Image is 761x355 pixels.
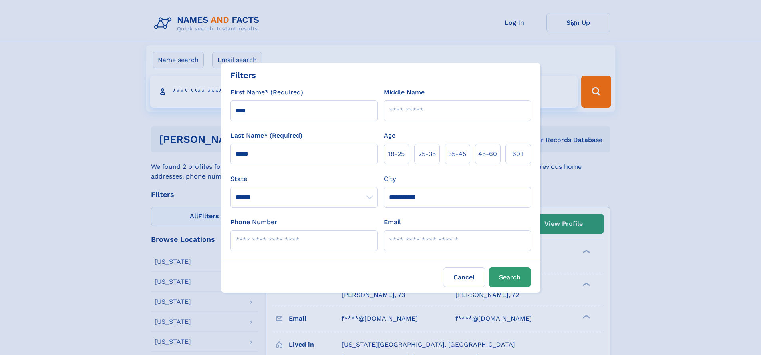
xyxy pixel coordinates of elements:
label: Middle Name [384,88,425,97]
label: Age [384,131,395,140]
span: 18‑25 [388,149,405,159]
label: Last Name* (Required) [230,131,302,140]
span: 60+ [512,149,524,159]
span: 25‑35 [418,149,436,159]
label: Phone Number [230,217,277,227]
label: First Name* (Required) [230,88,303,97]
div: Filters [230,69,256,81]
button: Search [489,267,531,287]
label: Cancel [443,267,485,287]
span: 35‑45 [448,149,466,159]
label: State [230,174,378,184]
span: 45‑60 [478,149,497,159]
label: Email [384,217,401,227]
label: City [384,174,396,184]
